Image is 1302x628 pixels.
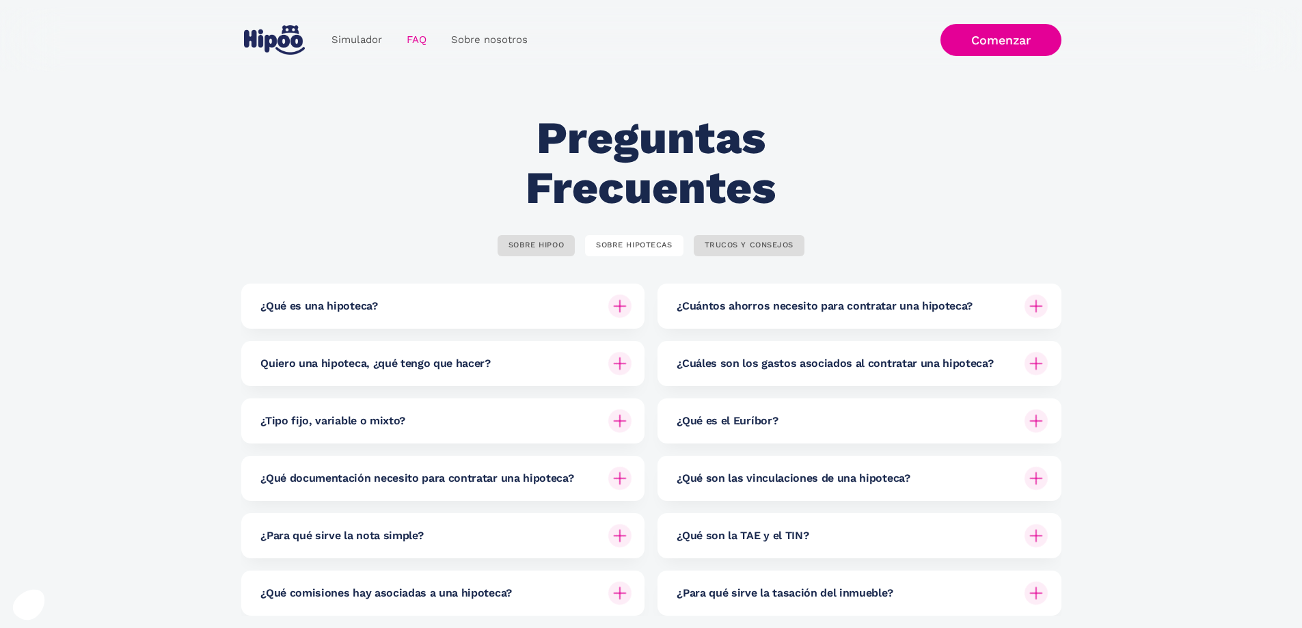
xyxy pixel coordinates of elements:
a: FAQ [394,27,439,53]
h6: ¿Cuáles son los gastos asociados al contratar una hipoteca? [677,356,993,371]
h6: ¿Qué comisiones hay asociadas a una hipoteca? [260,586,512,601]
h6: Quiero una hipoteca, ¿qué tengo que hacer? [260,356,491,371]
h6: ¿Cuántos ahorros necesito para contratar una hipoteca? [677,299,973,314]
h6: ¿Qué son la TAE y el TIN? [677,528,809,543]
a: Comenzar [940,24,1061,56]
a: Sobre nosotros [439,27,540,53]
div: TRUCOS Y CONSEJOS [705,241,794,251]
h2: Preguntas Frecuentes [448,113,854,213]
h6: ¿Para qué sirve la nota simple? [260,528,423,543]
h6: ¿Qué es el Euríbor? [677,413,778,428]
h6: ¿Tipo fijo, variable o mixto? [260,413,405,428]
h6: ¿Qué son las vinculaciones de una hipoteca? [677,471,910,486]
h6: ¿Para qué sirve la tasación del inmueble? [677,586,893,601]
a: Simulador [319,27,394,53]
h6: ¿Qué documentación necesito para contratar una hipoteca? [260,471,573,486]
div: SOBRE HIPOO [508,241,564,251]
a: home [241,20,308,60]
h6: ¿Qué es una hipoteca? [260,299,377,314]
div: SOBRE HIPOTECAS [596,241,672,251]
